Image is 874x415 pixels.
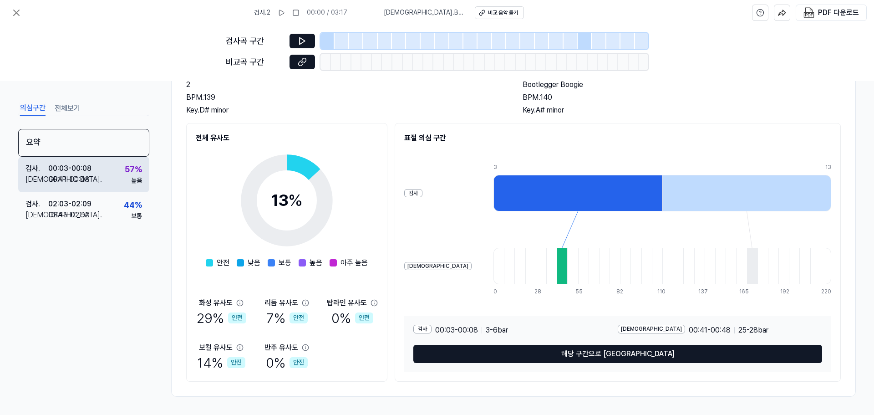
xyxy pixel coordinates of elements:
[290,357,308,368] div: 안전
[739,288,750,296] div: 165
[271,188,303,213] div: 13
[125,163,142,176] div: 57 %
[523,92,841,103] div: BPM. 140
[689,325,731,336] span: 00:41 - 00:48
[825,164,831,171] div: 13
[404,189,422,198] div: 검사
[802,5,861,20] button: PDF 다운로드
[131,176,142,185] div: 높음
[355,313,373,323] div: 안전
[226,56,284,69] div: 비교곡 구간
[226,35,284,48] div: 검사곡 구간
[327,297,367,308] div: 탑라인 유사도
[254,8,270,17] span: 검사 . 2
[486,325,508,336] span: 3 - 6 bar
[493,288,504,296] div: 0
[821,288,831,296] div: 220
[534,288,545,296] div: 28
[818,7,859,19] div: PDF 다운로드
[340,257,368,268] span: 아주 높음
[618,325,685,333] div: [DEMOGRAPHIC_DATA]
[48,174,90,185] div: 00:41 - 00:48
[493,164,662,171] div: 3
[48,199,91,210] div: 02:03 - 02:09
[756,8,764,17] svg: help
[264,342,298,353] div: 반주 유사도
[248,257,260,268] span: 낮음
[266,308,308,328] div: 7 %
[404,262,472,271] div: [DEMOGRAPHIC_DATA]
[196,133,378,143] h2: 전체 유사도
[197,353,245,372] div: 14 %
[124,199,142,212] div: 44 %
[331,308,373,328] div: 0 %
[488,9,518,17] div: 비교 음악 듣기
[413,325,432,333] div: 검사
[523,79,841,90] h2: Bootlegger Boogie
[20,101,46,116] button: 의심구간
[310,257,322,268] span: 높음
[186,105,504,116] div: Key. D# minor
[657,288,668,296] div: 110
[264,297,298,308] div: 리듬 유사도
[18,129,149,157] div: 요약
[616,288,627,296] div: 82
[48,210,89,220] div: 02:45 - 02:52
[288,190,303,210] span: %
[227,357,245,368] div: 안전
[186,79,504,90] h2: 2
[186,92,504,103] div: BPM. 139
[228,313,246,323] div: 안전
[404,133,831,143] h2: 표절 의심 구간
[199,342,233,353] div: 보컬 유사도
[307,8,347,17] div: 00:00 / 03:17
[290,313,308,323] div: 안전
[217,257,229,268] span: 안전
[523,105,841,116] div: Key. A# minor
[384,8,464,17] span: [DEMOGRAPHIC_DATA] . Bootlegger Boogie
[131,212,142,221] div: 보통
[279,257,291,268] span: 보통
[752,5,768,21] button: help
[435,325,478,336] span: 00:03 - 00:08
[48,163,91,174] div: 00:03 - 00:08
[413,345,822,363] button: 해당 구간으로 [GEOGRAPHIC_DATA]
[25,174,48,185] div: [DEMOGRAPHIC_DATA] .
[803,7,814,18] img: PDF Download
[738,325,768,336] span: 25 - 28 bar
[780,288,791,296] div: 192
[25,163,48,174] div: 검사 .
[698,288,709,296] div: 137
[199,297,233,308] div: 화성 유사도
[25,199,48,210] div: 검사 .
[778,9,786,17] img: share
[55,101,80,116] button: 전체보기
[575,288,586,296] div: 55
[266,353,308,372] div: 0 %
[197,308,246,328] div: 29 %
[475,6,524,19] button: 비교 음악 듣기
[25,210,48,220] div: [DEMOGRAPHIC_DATA] .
